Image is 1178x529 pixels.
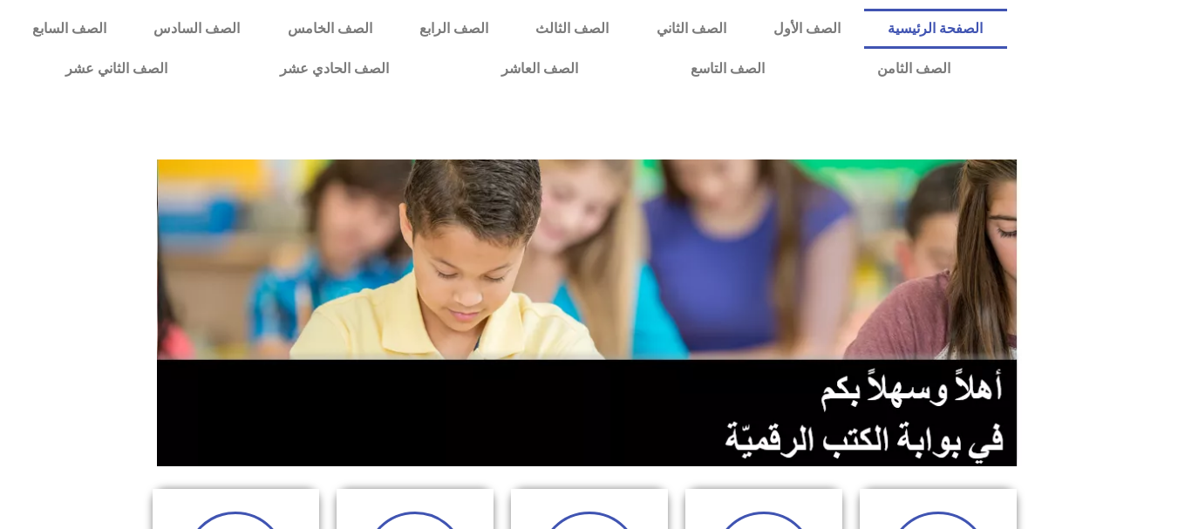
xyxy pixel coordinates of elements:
[445,49,634,89] a: الصف العاشر
[264,9,396,49] a: الصف الخامس
[223,49,445,89] a: الصف الحادي عشر
[750,9,864,49] a: الصف الأول
[9,9,130,49] a: الصف السابع
[130,9,263,49] a: الصف السادس
[634,49,821,89] a: الصف التاسع
[633,9,750,49] a: الصف الثاني
[512,9,632,49] a: الصف الثالث
[864,9,1006,49] a: الصفحة الرئيسية
[821,49,1006,89] a: الصف الثامن
[9,49,223,89] a: الصف الثاني عشر
[396,9,512,49] a: الصف الرابع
